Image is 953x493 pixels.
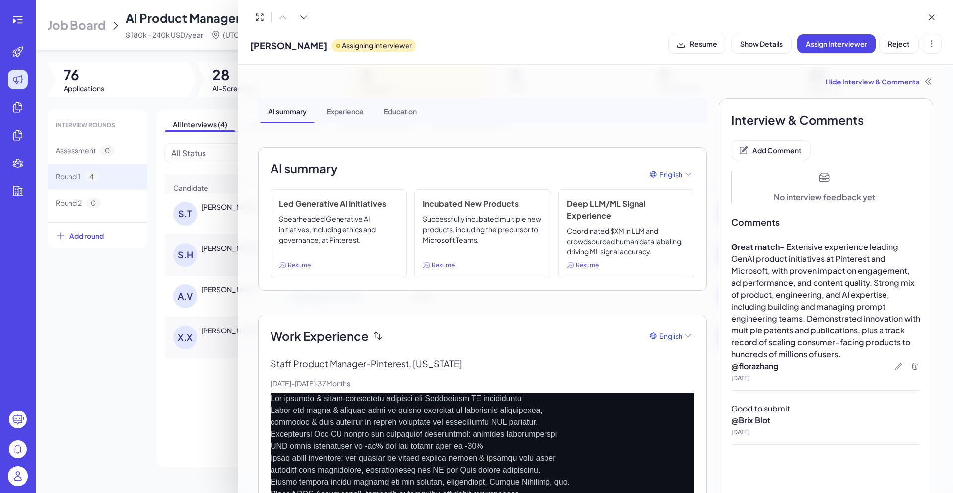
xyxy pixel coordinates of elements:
[567,226,686,257] p: Coordinated $XM in LLM and crowdsourced human data labeling, driving ML signal accuracy.
[740,39,783,48] span: Show Details
[731,360,921,372] p: @ florazhang
[576,261,599,270] span: Resume
[797,34,876,53] button: Assign Interviewer
[731,215,921,229] span: Comments
[250,39,327,52] span: [PERSON_NAME]
[731,414,921,426] p: @ Brix Blot
[659,331,682,341] span: English
[376,98,425,123] div: Education
[319,98,372,123] div: Experience
[888,39,910,48] span: Reject
[279,214,398,257] p: Spearheaded Generative AI initiatives, including ethics and governance, at Pinterest.
[279,198,398,210] h3: Led Generative AI Initiatives
[423,198,542,210] h3: Incubated New Products
[731,242,922,359] span: – Extensive experience leading GenAI product initiatives at Pinterest and Microsoft, with proven ...
[774,191,875,203] div: No interview feedback yet
[260,98,315,123] div: AI summary
[432,261,455,270] span: Resume
[271,160,338,177] h2: AI summary
[258,77,933,86] div: Hide Interview & Comments
[731,141,810,160] button: Add Comment
[423,214,542,257] p: Successfully incubated multiple new products, including the precursor to Microsoft Teams.
[731,374,921,382] p: [DATE]
[690,39,717,48] span: Resume
[731,242,780,252] strong: Great match
[731,403,790,413] span: Good to submit
[271,378,694,389] p: [DATE] - [DATE] · 37 Months
[732,34,791,53] button: Show Details
[806,39,867,48] span: Assign Interviewer
[752,146,802,155] span: Add Comment
[342,40,412,51] p: Assigning interviewer
[731,111,921,129] span: Interview & Comments
[271,327,369,345] span: Work Experience
[567,198,686,222] h3: Deep LLM/ML Signal Experience
[731,428,921,436] p: [DATE]
[288,261,311,270] span: Resume
[880,34,918,53] button: Reject
[659,169,682,180] span: English
[271,357,694,370] p: Staff Product Manager - Pinterest, [US_STATE]
[669,34,726,53] button: Resume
